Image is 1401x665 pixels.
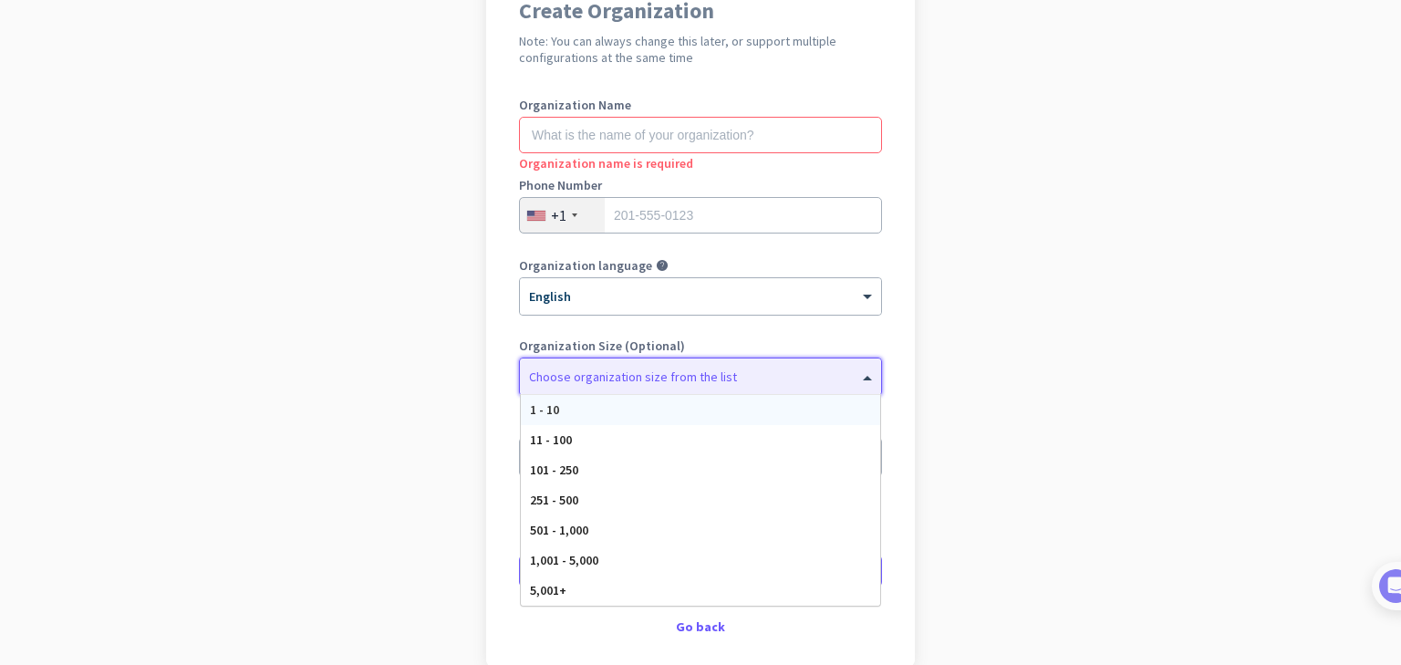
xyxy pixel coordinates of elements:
span: 11 - 100 [530,431,572,448]
label: Organization Size (Optional) [519,339,882,352]
span: 1,001 - 5,000 [530,552,598,568]
label: Organization Name [519,99,882,111]
input: 201-555-0123 [519,197,882,234]
div: +1 [551,206,566,224]
h2: Note: You can always change this later, or support multiple configurations at the same time [519,33,882,66]
label: Organization Time Zone [519,420,882,432]
div: Go back [519,620,882,633]
span: Organization name is required [519,155,693,171]
span: 251 - 500 [530,492,578,508]
label: Phone Number [519,179,882,192]
span: 101 - 250 [530,462,578,478]
input: What is the name of your organization? [519,117,882,153]
label: Organization language [519,259,652,272]
span: 5,001+ [530,582,566,598]
div: Options List [521,395,880,606]
i: help [656,259,669,272]
span: 501 - 1,000 [530,522,588,538]
span: 1 - 10 [530,401,559,418]
button: Create Organization [519,555,882,587]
